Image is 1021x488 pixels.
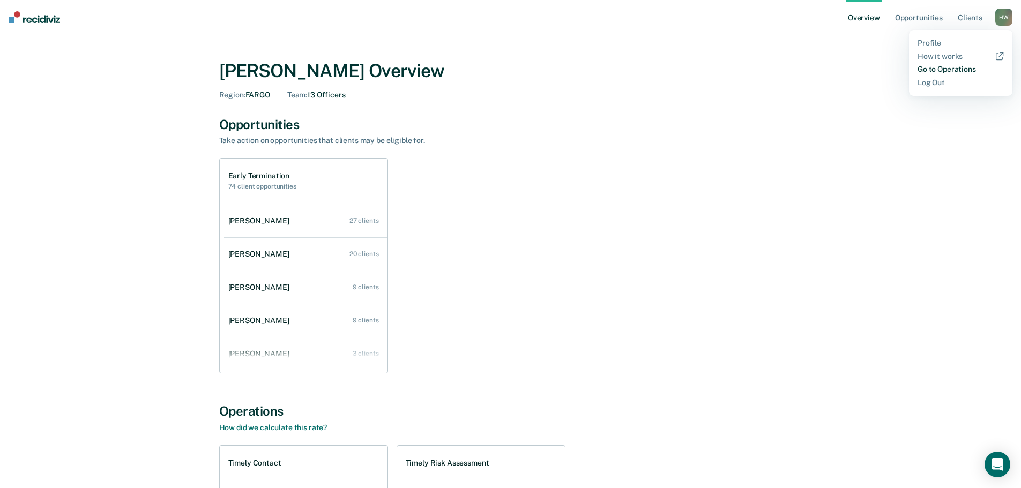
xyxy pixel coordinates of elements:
span: Region : [219,91,245,99]
div: [PERSON_NAME] [228,316,294,325]
a: How it works [918,52,1004,61]
a: [PERSON_NAME] 20 clients [224,239,387,269]
button: HW [995,9,1012,26]
img: Recidiviz [9,11,60,23]
a: [PERSON_NAME] 9 clients [224,272,387,303]
h1: Timely Risk Assessment [406,459,489,468]
a: [PERSON_NAME] 3 clients [224,339,387,369]
a: How did we calculate this rate? [219,423,327,432]
a: [PERSON_NAME] 27 clients [224,206,387,236]
div: [PERSON_NAME] [228,250,294,259]
h1: Early Termination [228,171,296,181]
div: 13 Officers [287,91,346,100]
div: [PERSON_NAME] [228,216,294,226]
div: 27 clients [349,217,379,224]
div: Open Intercom Messenger [985,452,1010,477]
div: Take action on opportunities that clients may be eligible for. [219,136,594,145]
div: FARGO [219,91,270,100]
div: Opportunities [219,117,802,132]
span: Team : [287,91,307,99]
div: 9 clients [353,317,379,324]
div: [PERSON_NAME] [228,283,294,292]
a: [PERSON_NAME] 9 clients [224,305,387,336]
div: [PERSON_NAME] Overview [219,60,802,82]
h2: 74 client opportunities [228,183,296,190]
div: H W [995,9,1012,26]
div: 20 clients [349,250,379,258]
a: Go to Operations [918,65,1004,74]
a: Log Out [918,78,1004,87]
div: 9 clients [353,283,379,291]
a: Profile [918,39,1004,48]
div: [PERSON_NAME] [228,349,294,358]
div: Operations [219,403,802,419]
div: 3 clients [353,350,379,357]
h1: Timely Contact [228,459,281,468]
